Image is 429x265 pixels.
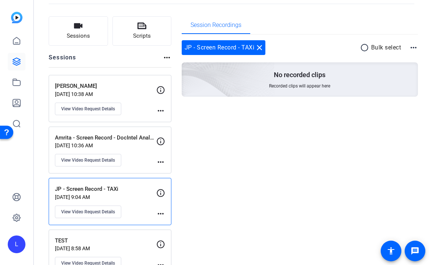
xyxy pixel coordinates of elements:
[55,91,156,97] p: [DATE] 10:38 AM
[255,43,264,52] mat-icon: close
[411,247,419,255] mat-icon: message
[55,82,156,90] p: [PERSON_NAME]
[55,245,156,251] p: [DATE] 8:58 AM
[156,209,165,218] mat-icon: more_horiz
[409,43,418,52] mat-icon: more_horiz
[156,158,165,166] mat-icon: more_horiz
[55,154,121,166] button: View Video Request Details
[61,106,115,112] span: View Video Request Details
[49,16,108,46] button: Sessions
[55,206,121,218] button: View Video Request Details
[49,53,76,67] h2: Sessions
[55,237,156,245] p: TEST
[387,247,395,255] mat-icon: accessibility
[67,32,90,40] span: Sessions
[269,83,330,89] span: Recorded clips will appear here
[112,16,172,46] button: Scripts
[133,32,151,40] span: Scripts
[55,185,156,193] p: JP - Screen Record - TAXi
[61,209,115,215] span: View Video Request Details
[274,70,325,79] p: No recorded clips
[8,235,25,253] div: L
[55,142,156,148] p: [DATE] 10:36 AM
[191,22,241,28] span: Session Recordings
[11,12,22,23] img: blue-gradient.svg
[371,43,401,52] p: Bulk select
[156,106,165,115] mat-icon: more_horiz
[55,103,121,115] button: View Video Request Details
[182,40,266,55] div: JP - Screen Record - TAXi
[55,194,156,200] p: [DATE] 9:04 AM
[360,43,371,52] mat-icon: radio_button_unchecked
[55,134,156,142] p: Amrita - Screen Record - DocIntel Analyzer
[61,157,115,163] span: View Video Request Details
[163,53,171,62] mat-icon: more_horiz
